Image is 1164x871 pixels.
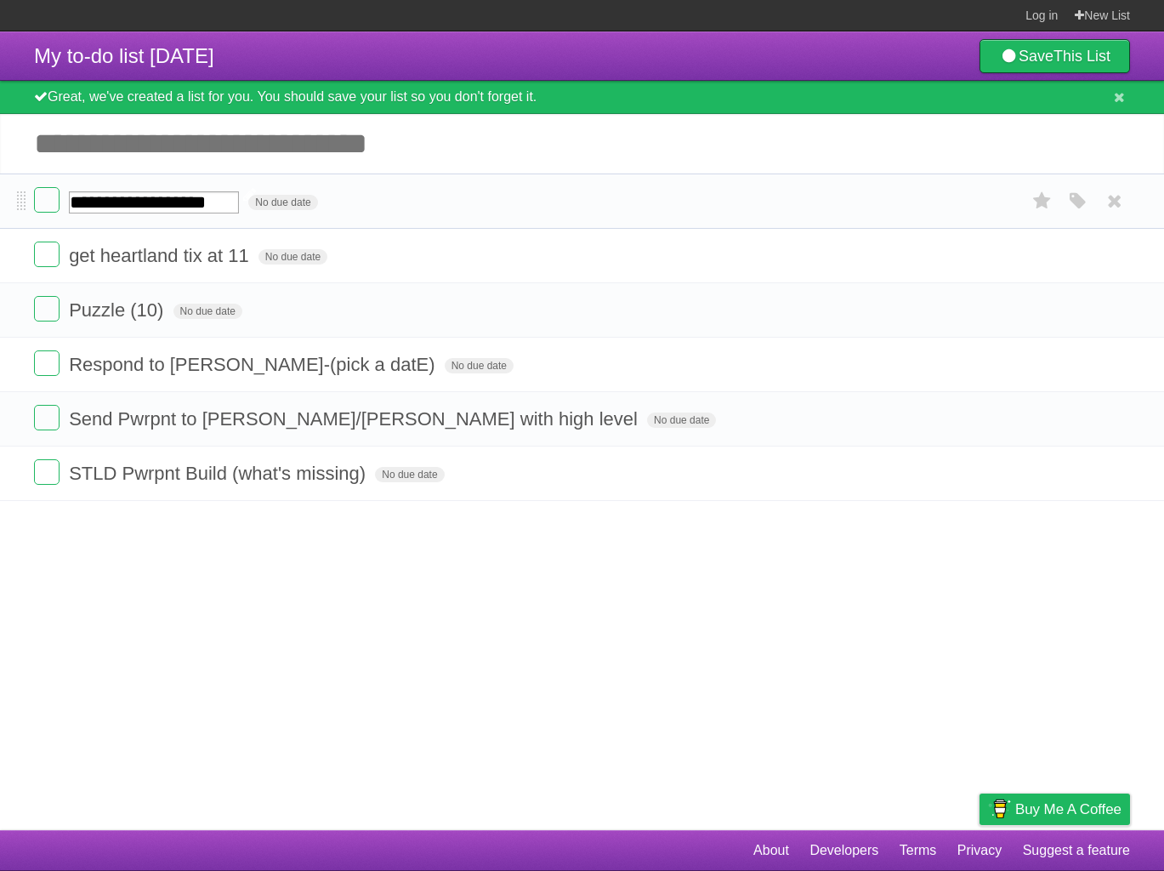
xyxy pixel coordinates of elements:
a: About [753,834,789,867]
span: STLD Pwrpnt Build (what's missing) [69,463,370,484]
span: No due date [647,413,716,428]
a: Privacy [957,834,1002,867]
label: Done [34,350,60,376]
span: My to-do list [DATE] [34,44,214,67]
span: Send Pwrpnt to [PERSON_NAME]/[PERSON_NAME] with high level [69,408,642,430]
label: Done [34,296,60,322]
label: Done [34,187,60,213]
span: Respond to [PERSON_NAME]-(pick a datE) [69,354,439,375]
span: No due date [258,249,327,265]
a: Terms [900,834,937,867]
span: No due date [375,467,444,482]
a: Suggest a feature [1023,834,1130,867]
span: Puzzle (10) [69,299,168,321]
label: Done [34,405,60,430]
b: This List [1053,48,1110,65]
img: Buy me a coffee [988,794,1011,823]
a: SaveThis List [979,39,1130,73]
span: No due date [445,358,514,373]
span: No due date [248,195,317,210]
a: Developers [809,834,878,867]
a: Buy me a coffee [979,794,1130,825]
label: Done [34,459,60,485]
span: No due date [173,304,242,319]
span: Buy me a coffee [1015,794,1121,824]
label: Done [34,242,60,267]
span: get heartland tix at 11 [69,245,253,266]
label: Star task [1026,187,1059,215]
